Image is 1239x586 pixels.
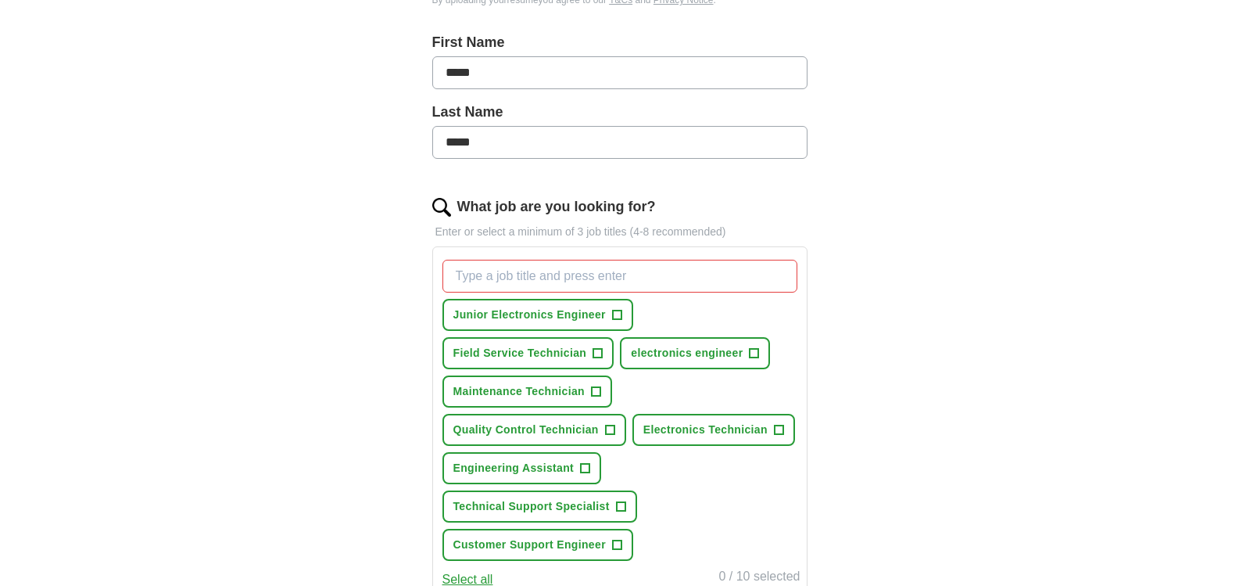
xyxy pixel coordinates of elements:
[457,196,656,218] label: What job are you looking for?
[442,414,626,446] button: Quality Control Technician
[442,337,614,369] button: Field Service Technician
[453,498,610,515] span: Technical Support Specialist
[453,537,606,553] span: Customer Support Engineer
[442,299,633,331] button: Junior Electronics Engineer
[442,452,602,484] button: Engineering Assistant
[632,414,795,446] button: Electronics Technician
[432,198,451,217] img: search.png
[643,422,768,438] span: Electronics Technician
[442,376,612,408] button: Maintenance Technician
[453,307,606,323] span: Junior Electronics Engineer
[432,32,807,53] label: First Name
[631,345,743,361] span: electronics engineer
[432,224,807,240] p: Enter or select a minimum of 3 job titles (4-8 recommended)
[442,260,797,293] input: Type a job title and press enter
[442,491,637,523] button: Technical Support Specialist
[453,460,575,476] span: Engineering Assistant
[432,102,807,123] label: Last Name
[453,383,585,400] span: Maintenance Technician
[453,345,587,361] span: Field Service Technician
[620,337,770,369] button: electronics engineer
[453,422,599,438] span: Quality Control Technician
[442,529,633,561] button: Customer Support Engineer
